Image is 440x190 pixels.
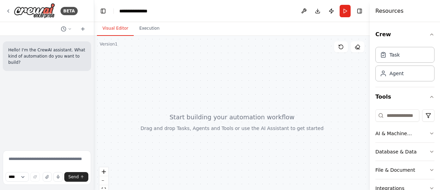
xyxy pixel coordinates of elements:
[375,130,429,137] div: AI & Machine Learning
[375,124,434,142] button: AI & Machine Learning
[68,174,79,180] span: Send
[60,7,78,15] div: BETA
[8,47,86,66] p: Hello! I'm the CrewAI assistant. What kind of automation do you want to build?
[14,3,55,19] img: Logo
[53,172,63,182] button: Click to speak your automation idea
[119,8,147,14] nav: breadcrumb
[43,172,52,182] button: Upload files
[375,7,404,15] h4: Resources
[58,25,75,33] button: Switch to previous chat
[375,25,434,44] button: Crew
[97,21,134,36] button: Visual Editor
[389,51,400,58] div: Task
[100,41,118,47] div: Version 1
[98,6,108,16] button: Hide left sidebar
[77,25,88,33] button: Start a new chat
[99,176,108,185] button: zoom out
[99,167,108,176] button: zoom in
[375,143,434,161] button: Database & Data
[389,70,404,77] div: Agent
[375,87,434,107] button: Tools
[375,161,434,179] button: File & Document
[375,167,415,173] div: File & Document
[355,6,364,16] button: Hide right sidebar
[134,21,165,36] button: Execution
[375,44,434,87] div: Crew
[30,172,40,182] button: Improve this prompt
[375,148,417,155] div: Database & Data
[64,172,88,182] button: Send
